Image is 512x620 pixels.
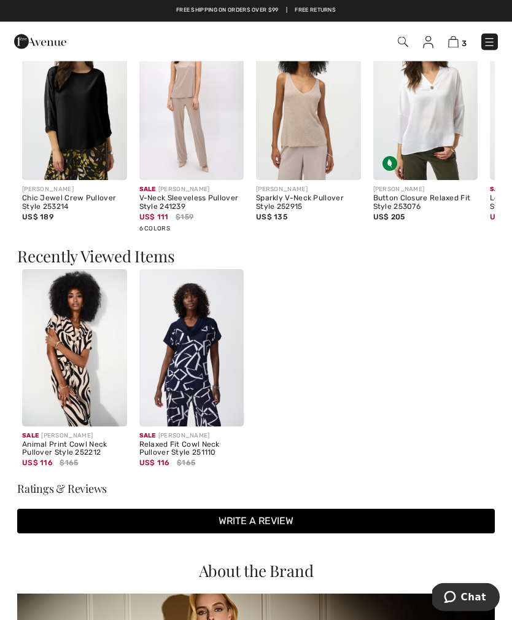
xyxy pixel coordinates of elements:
[373,23,478,181] img: Button Closure Relaxed Fit Style 253076
[295,6,336,15] a: Free Returns
[490,182,506,194] span: Sale
[14,29,66,54] img: 1ère Avenue
[139,441,244,458] div: Relaxed Fit Cowl Neck Pullover Style 251110
[256,186,361,195] div: [PERSON_NAME]
[382,157,397,171] img: Sustainable Fabric
[139,23,244,181] img: V-Neck Sleeveless Pullover Style 241239
[22,23,127,181] img: Chic Jewel Crew Pullover Style 253214
[448,34,467,49] a: 3
[462,39,467,48] span: 3
[177,458,195,469] span: $165
[22,270,127,427] img: Animal Print Cowl Neck Pullover Style 252212
[60,458,78,469] span: $165
[176,6,279,15] a: Free shipping on orders over $99
[22,186,127,195] div: [PERSON_NAME]
[398,37,408,47] img: Search
[17,249,495,265] h3: Recently Viewed Items
[373,213,405,222] span: US$ 205
[483,36,495,49] img: Menu
[17,484,495,495] h3: Ratings & Reviews
[256,195,361,212] div: Sparkly V-Neck Pullover Style 252915
[448,36,459,48] img: Shopping Bag
[176,212,193,223] span: $159
[139,182,156,194] span: Sale
[22,455,53,468] span: US$ 116
[17,509,495,534] button: Write a review
[139,186,244,195] div: [PERSON_NAME]
[423,36,433,49] img: My Info
[286,6,287,15] span: |
[373,195,478,212] div: Button Closure Relaxed Fit Style 253076
[22,432,127,441] div: [PERSON_NAME]
[22,195,127,212] div: Chic Jewel Crew Pullover Style 253214
[139,455,170,468] span: US$ 116
[432,583,500,614] iframe: Opens a widget where you can chat to one of our agents
[22,213,53,222] span: US$ 189
[14,35,66,47] a: 1ère Avenue
[373,186,478,195] div: [PERSON_NAME]
[139,270,244,427] img: Relaxed Fit Cowl Neck Pullover Style 251110
[139,226,170,233] span: 6 Colors
[17,563,495,579] div: About the Brand
[22,441,127,458] div: Animal Print Cowl Neck Pullover Style 252212
[256,213,287,222] span: US$ 135
[22,428,39,440] span: Sale
[139,432,244,441] div: [PERSON_NAME]
[256,23,361,181] img: Sparkly V-Neck Pullover Style 252915
[139,195,244,212] div: V-Neck Sleeveless Pullover Style 241239
[139,428,156,440] span: Sale
[139,209,169,222] span: US$ 111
